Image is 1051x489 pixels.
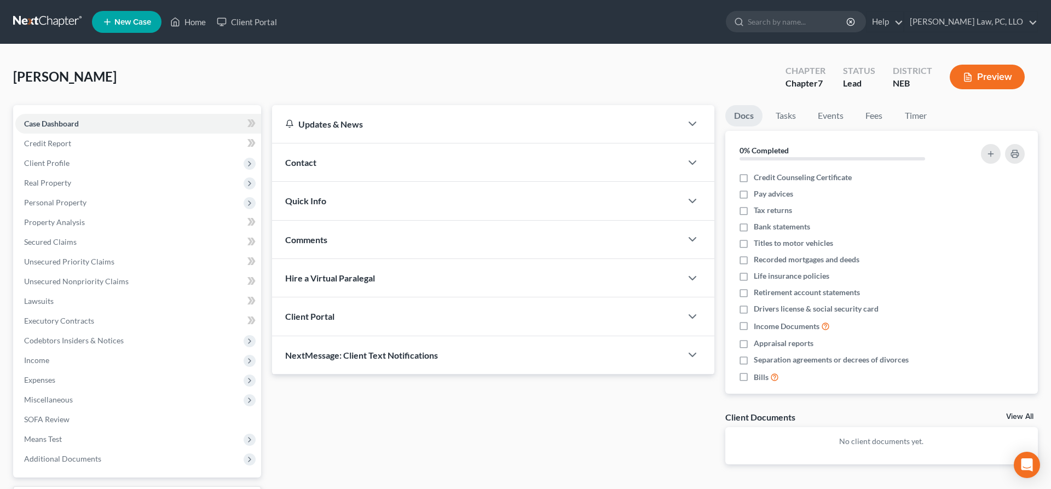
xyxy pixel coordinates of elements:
span: Income [24,355,49,365]
div: Lead [843,77,875,90]
a: Timer [896,105,935,126]
span: Appraisal reports [754,338,813,349]
a: Unsecured Nonpriority Claims [15,272,261,291]
a: Client Portal [211,12,282,32]
p: No client documents yet. [734,436,1029,447]
span: Personal Property [24,198,86,207]
a: Unsecured Priority Claims [15,252,261,272]
span: Client Portal [285,311,334,321]
span: Miscellaneous [24,395,73,404]
span: Credit Counseling Certificate [754,172,852,183]
a: Credit Report [15,134,261,153]
a: Lawsuits [15,291,261,311]
span: Case Dashboard [24,119,79,128]
span: Credit Report [24,139,71,148]
a: Docs [725,105,763,126]
a: Events [809,105,852,126]
span: New Case [114,18,151,26]
span: [PERSON_NAME] [13,68,117,84]
span: SOFA Review [24,415,70,424]
div: Open Intercom Messenger [1014,452,1040,478]
span: Expenses [24,375,55,384]
span: Life insurance policies [754,271,829,281]
span: Property Analysis [24,217,85,227]
span: Additional Documents [24,454,101,463]
a: Case Dashboard [15,114,261,134]
a: View All [1006,413,1033,421]
span: Executory Contracts [24,316,94,325]
span: Real Property [24,178,71,187]
span: Separation agreements or decrees of divorces [754,354,909,365]
span: Retirement account statements [754,287,860,298]
div: Chapter [786,65,825,77]
input: Search by name... [748,11,848,32]
span: NextMessage: Client Text Notifications [285,350,438,360]
div: District [893,65,932,77]
span: Means Test [24,434,62,444]
a: Help [867,12,903,32]
span: Bank statements [754,221,810,232]
span: Quick Info [285,195,326,206]
div: Chapter [786,77,825,90]
span: Hire a Virtual Paralegal [285,273,375,283]
span: Lawsuits [24,296,54,306]
span: Contact [285,157,316,168]
a: Property Analysis [15,212,261,232]
span: Recorded mortgages and deeds [754,254,859,265]
span: Client Profile [24,158,70,168]
span: Codebtors Insiders & Notices [24,336,124,345]
div: Updates & News [285,118,668,130]
div: NEB [893,77,932,90]
strong: 0% Completed [740,146,789,155]
span: Unsecured Nonpriority Claims [24,277,129,286]
a: Secured Claims [15,232,261,252]
a: [PERSON_NAME] Law, PC, LLO [904,12,1037,32]
span: Unsecured Priority Claims [24,257,114,266]
span: Titles to motor vehicles [754,238,833,249]
div: Client Documents [725,411,795,423]
span: 7 [818,78,823,88]
span: Drivers license & social security card [754,303,879,314]
a: Tasks [767,105,805,126]
div: Status [843,65,875,77]
span: Pay advices [754,188,793,199]
button: Preview [950,65,1025,89]
a: SOFA Review [15,410,261,429]
a: Executory Contracts [15,311,261,331]
a: Fees [857,105,892,126]
span: Tax returns [754,205,792,216]
span: Income Documents [754,321,819,332]
a: Home [165,12,211,32]
span: Bills [754,372,769,383]
span: Secured Claims [24,237,77,246]
span: Comments [285,234,327,245]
